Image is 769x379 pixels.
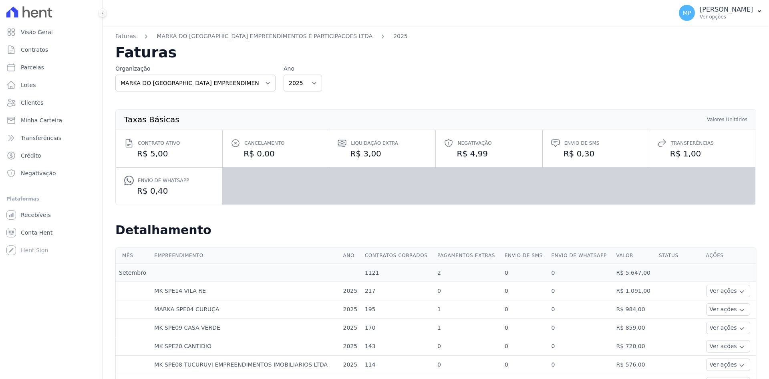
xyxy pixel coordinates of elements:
span: Envio de Whatsapp [138,176,189,184]
label: Organização [115,65,276,73]
span: MP [683,10,691,16]
td: 0 [501,264,548,282]
td: 0 [434,282,501,300]
span: Envio de SMS [564,139,600,147]
button: Ver ações [706,285,750,297]
dd: R$ 0,00 [231,148,321,159]
span: Liquidação extra [351,139,398,147]
p: Ver opções [700,14,753,20]
button: MP [PERSON_NAME] Ver opções [672,2,769,24]
td: 2 [434,264,501,282]
td: R$ 1.091,00 [613,282,656,300]
span: Contratos [21,46,48,54]
a: 2025 [393,32,408,41]
th: Valores Unitários [707,116,748,123]
button: Ver ações [706,322,750,334]
span: Lotes [21,81,36,89]
label: Ano [284,65,322,73]
td: 195 [362,300,434,319]
dd: R$ 0,30 [551,148,641,159]
button: Ver ações [706,340,750,353]
p: [PERSON_NAME] [700,6,753,14]
th: Valor [613,247,656,264]
td: 2025 [340,319,362,337]
dd: R$ 1,00 [657,148,747,159]
span: Transferências [671,139,714,147]
dd: R$ 3,00 [337,148,427,159]
td: 2025 [340,300,362,319]
th: Envio de SMS [501,247,548,264]
td: MK SPE14 VILA RE [151,282,340,300]
td: 0 [434,337,501,356]
span: Cancelamento [244,139,284,147]
td: 0 [548,282,613,300]
dd: R$ 4,99 [444,148,534,159]
td: 1121 [362,264,434,282]
td: 217 [362,282,434,300]
span: Parcelas [21,63,44,71]
span: Conta Hent [21,229,52,237]
td: R$ 859,00 [613,319,656,337]
td: 0 [434,356,501,374]
th: Ano [340,247,362,264]
th: Contratos cobrados [362,247,434,264]
td: 2025 [340,337,362,356]
td: 0 [548,337,613,356]
td: R$ 5.647,00 [613,264,656,282]
td: 0 [501,337,548,356]
a: Crédito [3,148,99,164]
td: MK SPE20 CANTIDIO [151,337,340,356]
a: Minha Carteira [3,112,99,128]
span: Recebíveis [21,211,51,219]
th: Envio de Whatsapp [548,247,613,264]
td: 170 [362,319,434,337]
span: Crédito [21,152,41,160]
button: Ver ações [706,303,750,316]
td: 114 [362,356,434,374]
td: 1 [434,319,501,337]
span: Negativação [21,169,56,177]
td: Setembro [116,264,151,282]
th: Status [656,247,703,264]
td: 0 [548,319,613,337]
button: Ver ações [706,359,750,371]
td: R$ 720,00 [613,337,656,356]
nav: Breadcrumb [115,32,756,45]
a: Clientes [3,95,99,111]
td: R$ 576,00 [613,356,656,374]
span: Transferências [21,134,61,142]
td: 2025 [340,356,362,374]
td: MK SPE08 TUCURUVI EMPREENDIMENTOS IMOBILIARIOS LTDA [151,356,340,374]
dd: R$ 5,00 [124,148,214,159]
td: 0 [501,282,548,300]
td: 2025 [340,282,362,300]
td: 0 [501,319,548,337]
a: Faturas [115,32,136,41]
td: MARKA SPE04 CURUÇA [151,300,340,319]
td: MK SPE09 CASA VERDE [151,319,340,337]
div: Plataformas [6,194,96,204]
a: MARKA DO [GEOGRAPHIC_DATA] EMPREENDIMENTOS E PARTICIPACOES LTDA [157,32,372,41]
td: 0 [548,264,613,282]
span: Visão Geral [21,28,53,36]
th: Mês [116,247,151,264]
span: Clientes [21,99,43,107]
td: 0 [548,356,613,374]
a: Lotes [3,77,99,93]
span: Contrato ativo [138,139,180,147]
a: Contratos [3,42,99,58]
a: Parcelas [3,59,99,75]
th: Taxas Básicas [124,116,180,123]
a: Visão Geral [3,24,99,40]
th: Empreendimento [151,247,340,264]
a: Transferências [3,130,99,146]
td: R$ 984,00 [613,300,656,319]
td: 143 [362,337,434,356]
dd: R$ 0,40 [124,185,214,197]
td: 0 [501,356,548,374]
h2: Detalhamento [115,223,756,237]
a: Negativação [3,165,99,181]
span: Minha Carteira [21,116,62,124]
a: Conta Hent [3,225,99,241]
span: Negativação [457,139,491,147]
